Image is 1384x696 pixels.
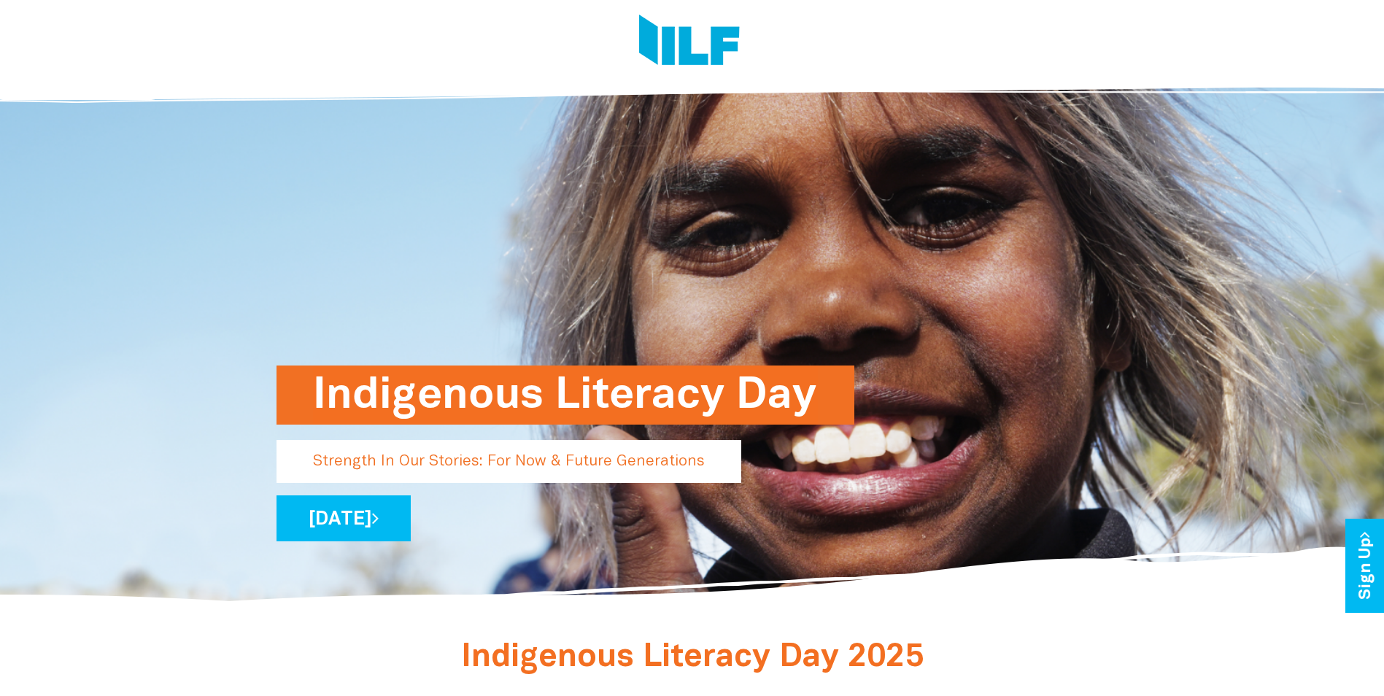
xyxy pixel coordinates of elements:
a: [DATE] [277,495,411,541]
span: Indigenous Literacy Day 2025 [461,643,924,673]
p: Strength In Our Stories: For Now & Future Generations [277,440,741,483]
img: Logo [639,15,740,69]
h1: Indigenous Literacy Day [313,366,818,425]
